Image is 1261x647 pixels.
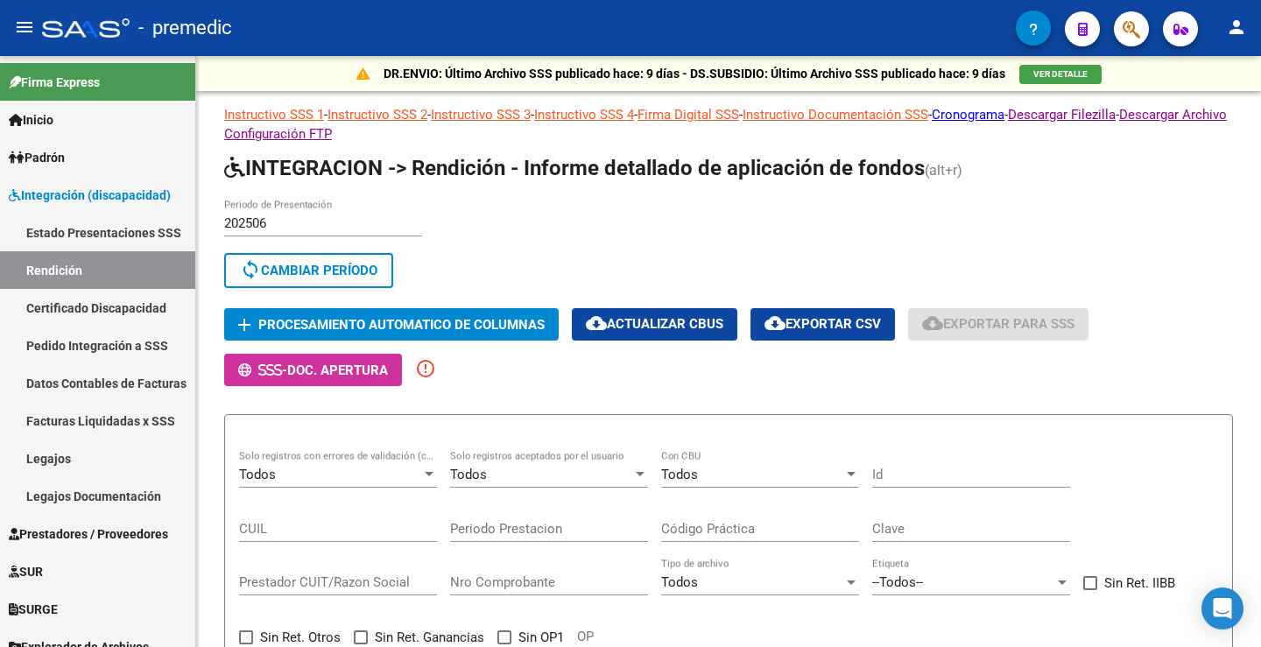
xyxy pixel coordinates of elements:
[922,313,943,334] mat-icon: cloud_download
[224,156,925,180] span: INTEGRACION -> Rendición - Informe detallado de aplicación de fondos
[534,107,634,123] a: Instructivo SSS 4
[9,148,65,167] span: Padrón
[224,253,393,288] button: Cambiar Período
[240,259,261,280] mat-icon: sync
[638,107,739,123] a: Firma Digital SSS
[14,17,35,38] mat-icon: menu
[1104,573,1175,594] span: Sin Ret. IIBB
[743,107,928,123] a: Instructivo Documentación SSS
[328,107,427,123] a: Instructivo SSS 2
[572,308,737,341] button: Actualizar CBUs
[661,467,698,482] span: Todos
[750,308,895,341] button: Exportar CSV
[9,186,171,205] span: Integración (discapacidad)
[1033,69,1088,79] span: VER DETALLE
[224,354,402,386] button: -Doc. Apertura
[384,64,1005,83] p: DR.ENVIO: Último Archivo SSS publicado hace: 9 días - DS.SUBSIDIO: Último Archivo SSS publicado h...
[586,316,723,332] span: Actualizar CBUs
[9,600,58,619] span: SURGE
[922,316,1074,332] span: Exportar para SSS
[9,73,100,92] span: Firma Express
[224,107,324,123] a: Instructivo SSS 1
[258,317,545,333] span: Procesamiento automatico de columnas
[661,574,698,590] span: Todos
[224,105,1233,144] p: - - - - - - - -
[287,362,388,378] span: Doc. Apertura
[586,313,607,334] mat-icon: cloud_download
[9,110,53,130] span: Inicio
[224,308,559,341] button: Procesamiento automatico de columnas
[1201,587,1243,629] div: Open Intercom Messenger
[1019,65,1102,84] button: VER DETALLE
[1226,17,1247,38] mat-icon: person
[415,358,436,379] mat-icon: error_outline
[431,107,531,123] a: Instructivo SSS 3
[925,162,962,179] span: (alt+r)
[240,263,377,278] span: Cambiar Período
[239,467,276,482] span: Todos
[450,467,487,482] span: Todos
[9,524,168,544] span: Prestadores / Proveedores
[764,313,785,334] mat-icon: cloud_download
[238,362,287,378] span: -
[872,574,923,590] span: --Todos--
[1008,107,1116,123] a: Descargar Filezilla
[9,562,43,581] span: SUR
[138,9,232,47] span: - premedic
[234,314,255,335] mat-icon: add
[764,316,881,332] span: Exportar CSV
[932,107,1004,123] a: Cronograma
[908,308,1088,341] button: Exportar para SSS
